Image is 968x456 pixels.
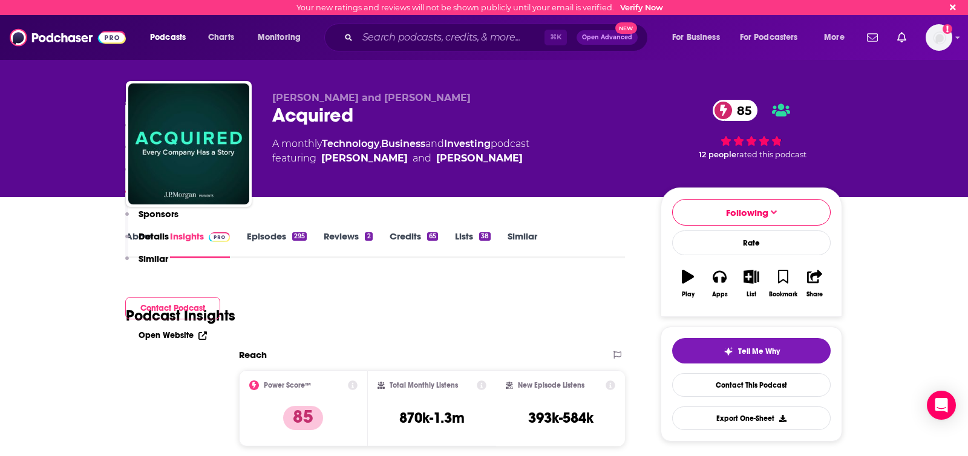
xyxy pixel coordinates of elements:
span: , [379,138,381,149]
div: 2 [365,232,372,241]
p: Details [139,230,169,242]
span: Charts [208,29,234,46]
h2: Reach [239,349,267,360]
img: Podchaser - Follow, Share and Rate Podcasts [10,26,126,49]
button: Following [672,199,831,226]
span: For Podcasters [740,29,798,46]
div: 295 [292,232,307,241]
button: Export One-Sheet [672,406,831,430]
span: 12 people [699,150,736,159]
img: User Profile [926,24,952,51]
span: Logged in as DanHaggerty [926,24,952,51]
button: Contact Podcast [125,297,220,319]
div: 85 12 peoplerated this podcast [661,92,842,167]
button: Open AdvancedNew [577,30,638,45]
a: Business [381,138,425,149]
a: Credits65 [390,230,438,258]
span: and [425,138,444,149]
button: List [736,262,767,305]
div: List [747,291,756,298]
div: Rate [672,230,831,255]
a: Show notifications dropdown [862,27,883,48]
h2: Total Monthly Listens [390,381,458,389]
span: Tell Me Why [738,347,780,356]
a: Episodes295 [247,230,307,258]
svg: Email not verified [943,24,952,34]
span: 85 [725,100,757,121]
span: More [824,29,845,46]
h3: 393k-584k [528,409,594,427]
a: Similar [508,230,537,258]
a: Ben Gilbert [321,151,408,166]
a: David Rosenthal [436,151,523,166]
a: Reviews2 [324,230,372,258]
h3: 870k-1.3m [399,409,465,427]
a: Charts [200,28,241,47]
a: 85 [713,100,757,121]
img: Acquired [128,83,249,204]
div: A monthly podcast [272,137,529,166]
p: 85 [283,406,323,430]
button: Show profile menu [926,24,952,51]
div: 38 [479,232,491,241]
div: 65 [427,232,438,241]
span: For Business [672,29,720,46]
button: Similar [125,253,168,275]
span: New [615,22,637,34]
a: Show notifications dropdown [892,27,911,48]
a: Contact This Podcast [672,373,831,397]
span: Monitoring [258,29,301,46]
button: open menu [142,28,201,47]
div: Apps [712,291,728,298]
button: open menu [732,28,816,47]
button: open menu [249,28,316,47]
button: Details [125,230,169,253]
span: rated this podcast [736,150,806,159]
a: Lists38 [455,230,491,258]
button: tell me why sparkleTell Me Why [672,338,831,363]
button: open menu [816,28,860,47]
p: Similar [139,253,168,264]
div: Your new ratings and reviews will not be shown publicly until your email is verified. [296,3,663,12]
a: Technology [322,138,379,149]
div: Bookmark [769,291,797,298]
input: Search podcasts, credits, & more... [358,28,544,47]
button: Bookmark [767,262,799,305]
div: Open Intercom Messenger [927,391,956,420]
a: Open Website [139,330,207,340]
div: Share [806,291,823,298]
span: Podcasts [150,29,186,46]
span: [PERSON_NAME] and [PERSON_NAME] [272,92,471,103]
span: Following [726,207,768,218]
img: tell me why sparkle [724,347,733,356]
button: Apps [704,262,735,305]
div: Search podcasts, credits, & more... [336,24,659,51]
h2: New Episode Listens [518,381,584,389]
div: Play [682,291,695,298]
a: Verify Now [620,3,663,12]
button: open menu [664,28,735,47]
h2: Power Score™ [264,381,311,389]
span: featuring [272,151,529,166]
span: ⌘ K [544,30,567,45]
button: Play [672,262,704,305]
a: Investing [444,138,491,149]
span: and [413,151,431,166]
button: Share [799,262,831,305]
span: Open Advanced [582,34,632,41]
